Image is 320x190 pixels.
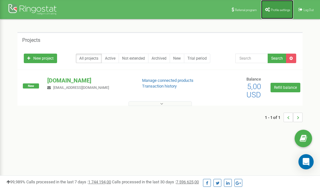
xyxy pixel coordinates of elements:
[170,54,184,63] a: New
[22,37,40,43] h5: Projects
[119,54,148,63] a: Not extended
[47,76,132,85] p: [DOMAIN_NAME]
[101,54,119,63] a: Active
[53,86,109,90] span: [EMAIL_ADDRESS][DOMAIN_NAME]
[271,8,290,12] span: Profile settings
[246,82,261,99] span: 5,00 USD
[235,8,257,12] span: Referral program
[304,8,314,12] span: Log Out
[76,54,102,63] a: All projects
[268,54,286,63] button: Search
[235,54,268,63] input: Search
[176,180,199,184] u: 7 596 625,00
[112,180,199,184] span: Calls processed in the last 30 days :
[23,83,39,88] span: New
[26,180,111,184] span: Calls processed in the last 7 days :
[271,83,300,92] a: Refill balance
[265,113,284,122] span: 1 - 1 of 1
[298,154,314,169] div: Open Intercom Messenger
[265,106,303,128] nav: ...
[142,78,193,83] a: Manage connected products
[142,84,177,88] a: Transaction history
[6,180,25,184] span: 99,989%
[246,77,261,82] span: Balance
[184,54,210,63] a: Trial period
[148,54,170,63] a: Archived
[88,180,111,184] u: 1 744 194,00
[24,54,57,63] a: New project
